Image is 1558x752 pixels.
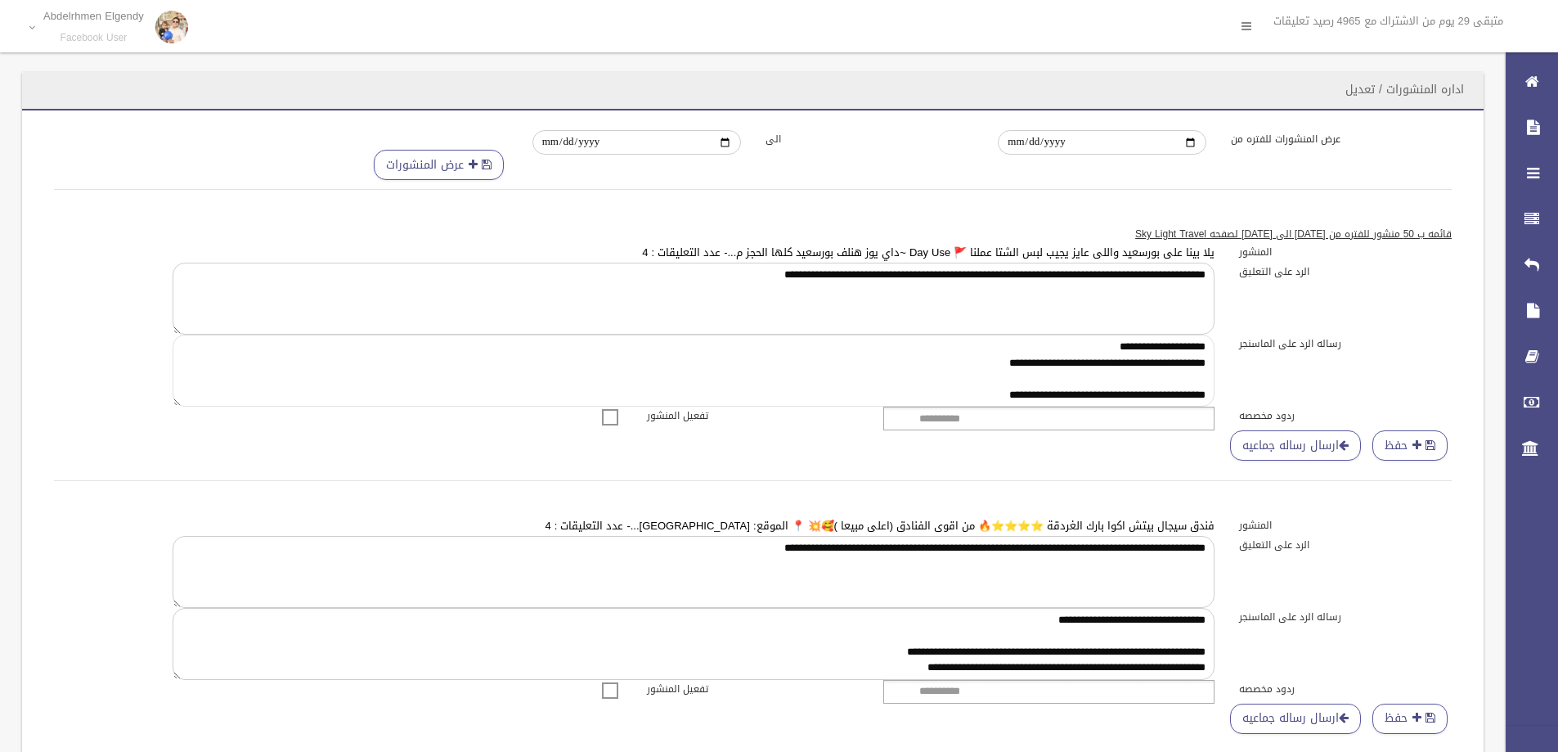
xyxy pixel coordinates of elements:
[753,130,986,148] label: الى
[1372,430,1448,461] button: حفظ
[43,10,144,22] p: Abdelrhmen Elgendy
[546,516,1215,536] a: فندق سيجال بيتش اكوا بارك الغردقة ⭐⭐⭐⭐🔥 من اقوى الفنادق (اعلى مبيعا )🥰💥 📍 الموقع: [GEOGRAPHIC_DAT...
[1326,74,1484,106] header: اداره المنشورات / تعديل
[374,150,504,180] button: عرض المنشورات
[1135,225,1452,243] u: قائمه ب 50 منشور للفتره من [DATE] الى [DATE] لصفحه Sky Light Travel
[1372,704,1448,734] button: حفظ
[43,32,144,44] small: Facebook User
[1227,516,1464,534] label: المنشور
[1227,335,1464,353] label: رساله الرد على الماسنجر
[1227,243,1464,261] label: المنشور
[1227,536,1464,554] label: الرد على التعليق
[1219,130,1452,148] label: عرض المنشورات للفتره من
[1227,608,1464,626] label: رساله الرد على الماسنجر
[1230,430,1361,461] a: ارسال رساله جماعيه
[635,407,872,425] label: تفعيل المنشور
[1227,680,1464,698] label: ردود مخصصه
[1230,704,1361,734] a: ارسال رساله جماعيه
[1227,407,1464,425] label: ردود مخصصه
[1227,263,1464,281] label: الرد على التعليق
[635,680,872,698] label: تفعيل المنشور
[642,242,1215,263] a: يلا بينا على بورسعيد واللى عايز يجيب لبس الشتا عملنا 🚩 Day Use ~داي يوز هنلف بورسعيد كلها الحجز م...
